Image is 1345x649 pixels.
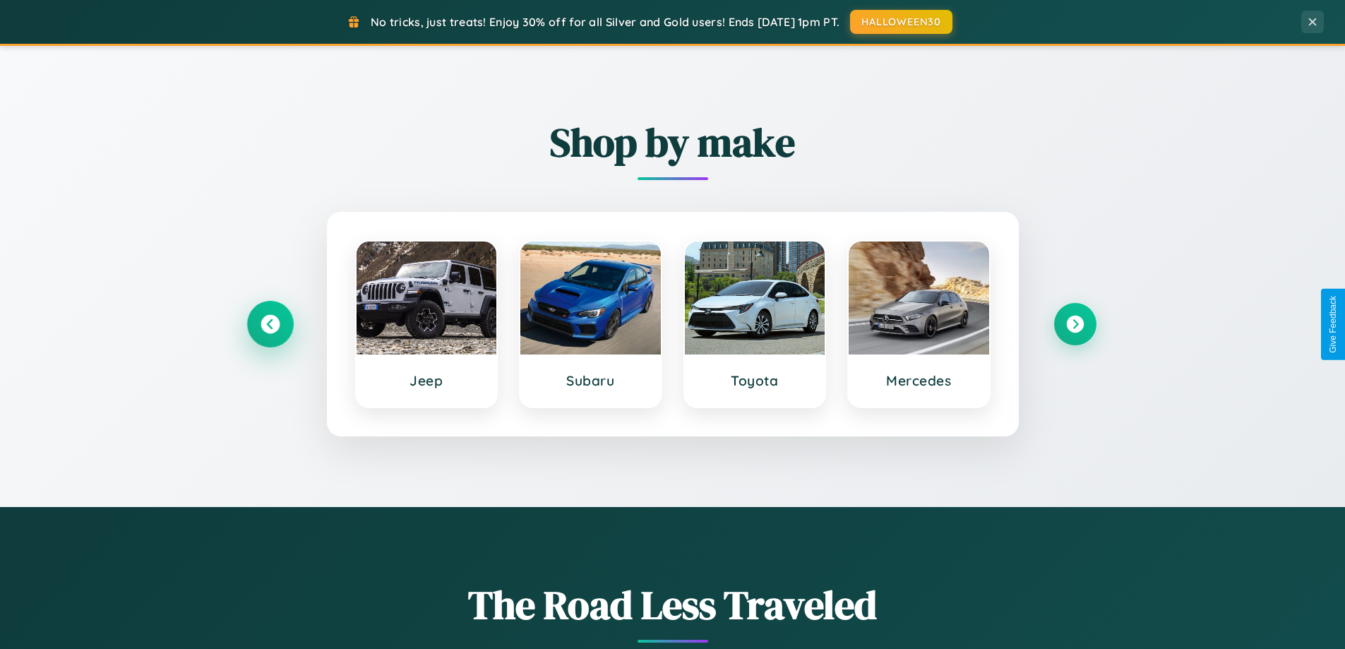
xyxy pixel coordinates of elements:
span: No tricks, just treats! Enjoy 30% off for all Silver and Gold users! Ends [DATE] 1pm PT. [371,15,839,29]
h3: Toyota [699,372,811,389]
h3: Jeep [371,372,483,389]
h1: The Road Less Traveled [249,578,1096,632]
h3: Mercedes [863,372,975,389]
div: Give Feedback [1328,296,1338,353]
h3: Subaru [534,372,647,389]
button: HALLOWEEN30 [850,10,952,34]
h2: Shop by make [249,115,1096,169]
